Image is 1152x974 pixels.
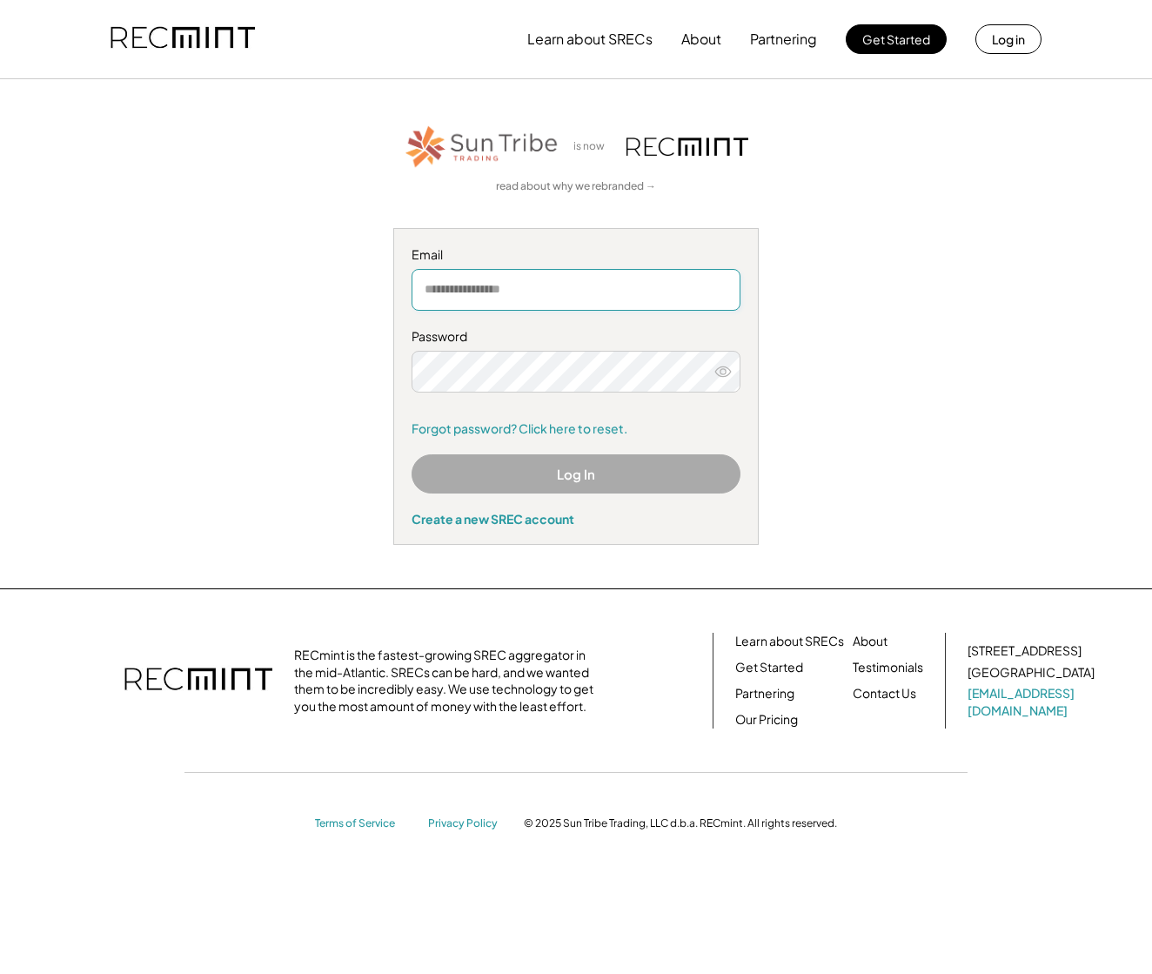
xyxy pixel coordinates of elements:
[404,123,560,171] img: STT_Horizontal_Logo%2B-%2BColor.png
[735,659,803,676] a: Get Started
[735,633,844,650] a: Learn about SRECs
[968,642,1082,660] div: [STREET_ADDRESS]
[750,22,817,57] button: Partnering
[735,711,798,729] a: Our Pricing
[968,685,1098,719] a: [EMAIL_ADDRESS][DOMAIN_NAME]
[294,647,603,715] div: RECmint is the fastest-growing SREC aggregator in the mid-Atlantic. SRECs can be hard, and we wan...
[735,685,794,702] a: Partnering
[569,139,618,154] div: is now
[846,24,947,54] button: Get Started
[527,22,653,57] button: Learn about SRECs
[975,24,1041,54] button: Log in
[853,685,916,702] a: Contact Us
[412,246,740,264] div: Email
[968,664,1095,682] div: [GEOGRAPHIC_DATA]
[412,454,740,494] button: Log In
[412,511,740,527] div: Create a new SREC account
[428,816,506,831] a: Privacy Policy
[626,138,748,156] img: recmint-logotype%403x.png
[681,22,721,57] button: About
[496,179,656,194] a: read about why we rebranded →
[412,328,740,346] div: Password
[853,633,887,650] a: About
[315,816,411,831] a: Terms of Service
[124,650,272,711] img: recmint-logotype%403x.png
[524,816,837,830] div: © 2025 Sun Tribe Trading, LLC d.b.a. RECmint. All rights reserved.
[853,659,923,676] a: Testimonials
[412,420,740,438] a: Forgot password? Click here to reset.
[111,10,255,69] img: recmint-logotype%403x.png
